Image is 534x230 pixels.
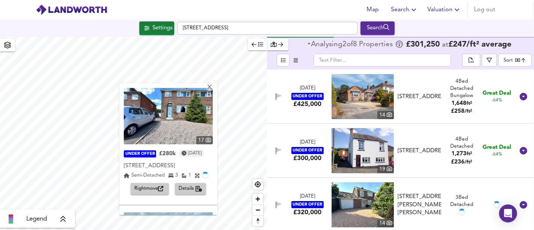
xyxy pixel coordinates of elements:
img: property thumbnail [332,74,394,119]
span: Great Deal [483,89,511,97]
div: 1 [181,172,191,179]
button: Settings [139,21,174,35]
button: Details [175,183,206,195]
span: 1,648 [451,101,466,106]
button: Reset bearing to north [252,215,263,226]
span: / ft² [465,160,472,165]
img: property thumbnail [332,182,394,227]
div: [DATE]UNDER OFFER£300,000 property thumbnail 19 [STREET_ADDRESS]4Bed Detached1,273ft²£236/ft² Gre... [267,124,534,178]
div: UNDER OFFER [291,147,324,154]
span: Reset bearing to north [252,216,263,226]
a: property thumbnail 14 [332,182,394,227]
div: UNDER OFFER [291,201,324,208]
span: Search [391,5,418,15]
div: Open Intercom Messenger [499,204,517,222]
div: X [206,84,213,91]
div: UNDER OFFER [291,93,324,100]
button: Log out [471,2,498,17]
div: [STREET_ADDRESS] [398,93,441,101]
span: Valuation [427,5,462,15]
span: £ 258 [451,109,472,114]
div: Run Your Search [361,21,395,35]
a: Rightmove [131,183,172,195]
img: property thumbnail [332,128,394,173]
div: [DATE] [300,85,315,92]
a: property thumbnail 19 [332,128,394,173]
span: Map [364,5,382,15]
button: Zoom out [252,204,263,215]
div: 4 Bed Detached Bungalow [444,78,480,100]
div: £280k [159,150,176,158]
div: Search [362,23,393,33]
span: £ 236 [451,159,472,165]
a: property thumbnail 17 [124,88,213,144]
span: 8 [353,41,357,48]
div: of Propert ies [307,41,395,48]
div: Sort [504,57,513,64]
button: Search [361,21,395,35]
div: split button [462,54,480,67]
div: 17 [196,136,213,144]
button: Map [361,2,385,17]
img: logo [36,4,107,15]
button: Rightmove [131,183,169,195]
div: Click to configure Search Settings [139,21,174,35]
button: Valuation [424,2,465,17]
span: -64% [492,151,502,158]
img: property thumbnail [124,88,213,144]
button: Search [388,2,421,17]
div: 14 [377,111,394,119]
button: Find my location [252,179,263,190]
svg: Show Details [519,92,528,101]
span: 1,273 [451,151,466,157]
svg: Show Details [519,200,528,209]
div: £425,000 [293,100,321,108]
span: £ 301,250 [406,41,440,48]
span: Rightmove [134,185,165,193]
div: Sort [498,54,532,67]
span: Log out [474,5,495,15]
div: [STREET_ADDRESS] [124,162,213,170]
div: 14 [377,219,394,227]
div: King Richards Hill, Whitwick, Coalville, LE67 5BT [395,193,444,217]
div: UNDER OFFER [124,151,156,158]
span: -64% [492,97,502,104]
span: Zoom out [252,205,263,215]
span: ft² [466,151,472,156]
div: £320,000 [293,208,321,216]
span: at [442,41,448,48]
div: [DATE] [300,193,315,200]
span: ft² [466,101,472,106]
button: Zoom in [252,194,263,204]
span: / ft² [465,109,472,114]
input: Enter a location... [177,22,358,35]
span: Details [179,185,202,193]
time: Wednesday, June 18, 2025 at 1:16:53 PM [188,150,202,157]
div: £300,000 [293,154,321,162]
span: Legend [26,215,47,224]
div: 19 [377,165,394,173]
div: [STREET_ADDRESS][PERSON_NAME][PERSON_NAME] [398,193,441,217]
div: [STREET_ADDRESS] [398,147,441,155]
span: Great Deal [483,144,511,151]
div: Settings [152,23,172,33]
input: Text Filter... [314,54,451,67]
svg: Show Details [519,146,528,155]
div: Loughborough Road, Whitwick, LE67 5AS [395,93,444,101]
div: 3 [168,172,178,179]
div: Analysing [311,41,342,48]
div: 3 Bed Detached [444,194,480,209]
span: 2 [342,41,347,48]
div: [DATE]UNDER OFFER£425,000 property thumbnail 14 [STREET_ADDRESS]4Bed Detached Bungalow1,648ft²£25... [267,70,534,124]
div: [DATE] [300,139,315,146]
a: property thumbnail 14 [332,74,394,119]
div: 4 Bed Detached [444,136,480,150]
div: Semi-Detached [124,172,165,179]
span: £ 247 / ft² average [448,41,511,48]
